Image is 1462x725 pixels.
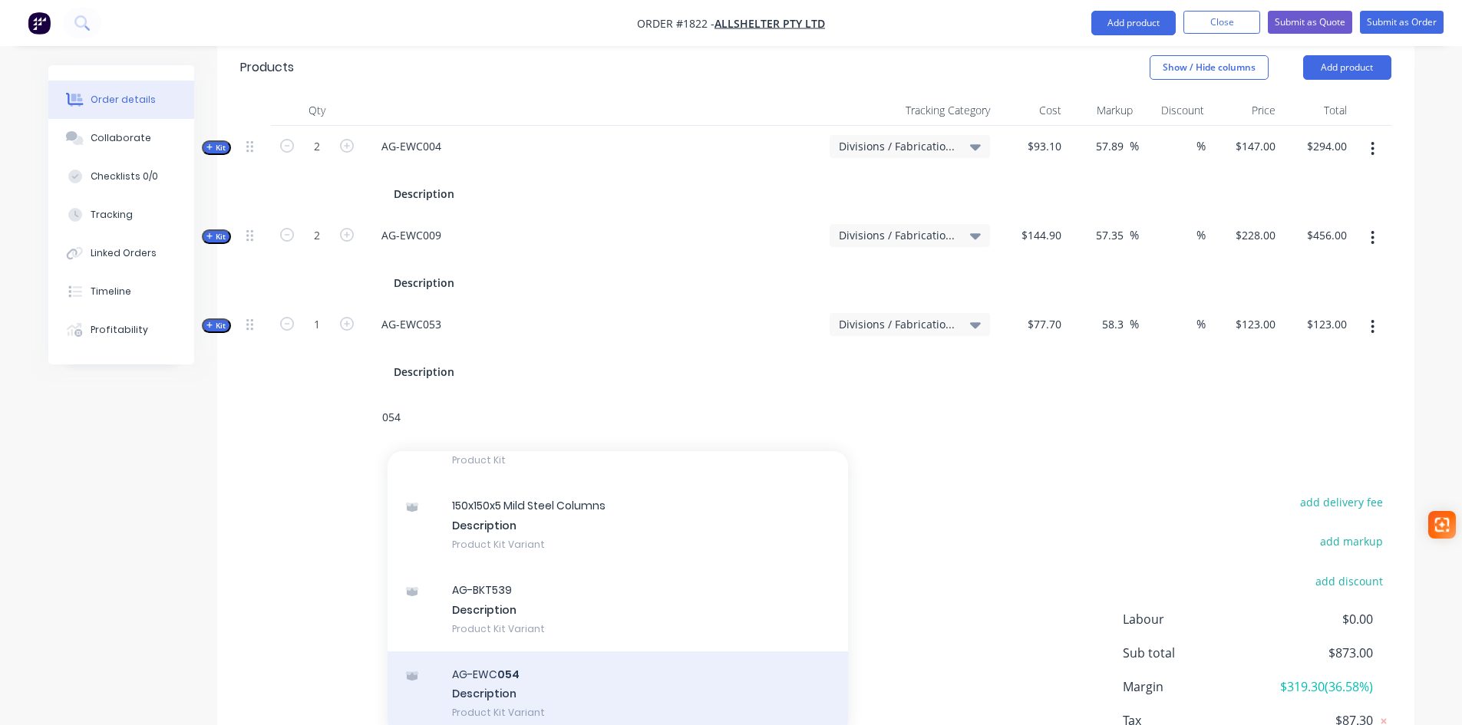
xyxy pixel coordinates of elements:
[1123,610,1259,628] span: Labour
[1312,531,1391,552] button: add markup
[48,157,194,196] button: Checklists 0/0
[1123,644,1259,662] span: Sub total
[1259,677,1372,696] span: $319.30 ( 36.58 %)
[388,272,460,294] div: Description
[48,81,194,119] button: Order details
[1196,137,1206,155] span: %
[271,95,363,126] div: Qty
[91,208,133,222] div: Tracking
[1091,11,1176,35] button: Add product
[1002,227,1061,243] span: $144.90
[1130,226,1139,244] span: %
[206,231,226,242] span: Kit
[381,402,688,433] input: Start typing to add a product...
[1360,11,1444,34] button: Submit as Order
[1150,55,1269,80] button: Show / Hide columns
[91,323,148,337] div: Profitability
[1002,316,1061,332] span: $77.70
[91,93,156,107] div: Order details
[91,170,158,183] div: Checklists 0/0
[1292,492,1391,512] button: add delivery fee
[1123,677,1259,696] span: Margin
[839,138,955,154] span: Divisions / Fabrication Only
[202,140,231,155] button: Kit
[369,224,454,246] div: AG-EWC009
[839,316,955,332] span: Divisions / Fabrication Only
[369,135,454,157] div: AG-EWC004
[48,196,194,234] button: Tracking
[91,131,151,145] div: Collaborate
[1130,137,1139,155] span: %
[1002,138,1061,154] span: $93.10
[996,95,1068,126] div: Cost
[369,313,454,335] div: AG-EWC053
[1268,11,1352,34] button: Submit as Quote
[1068,95,1139,126] div: Markup
[48,119,194,157] button: Collaborate
[1183,11,1260,34] button: Close
[823,95,996,126] div: Tracking Category
[206,320,226,331] span: Kit
[1196,226,1206,244] span: %
[388,361,460,383] div: Description
[1139,95,1210,126] div: Discount
[48,234,194,272] button: Linked Orders
[1308,570,1391,591] button: add discount
[48,311,194,349] button: Profitability
[202,318,231,333] button: Kit
[1259,610,1372,628] span: $0.00
[202,229,231,244] button: Kit
[714,16,825,31] a: Allshelter Pty Ltd
[388,183,460,205] div: Description
[839,227,955,243] span: Divisions / Fabrication Only
[1210,95,1282,126] div: Price
[240,58,294,77] div: Products
[28,12,51,35] img: Factory
[48,272,194,311] button: Timeline
[1259,644,1372,662] span: $873.00
[1303,55,1391,80] button: Add product
[91,285,131,298] div: Timeline
[91,246,157,260] div: Linked Orders
[1282,95,1353,126] div: Total
[637,16,714,31] span: Order #1822 -
[206,142,226,153] span: Kit
[1196,315,1206,333] span: %
[1130,315,1139,333] span: %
